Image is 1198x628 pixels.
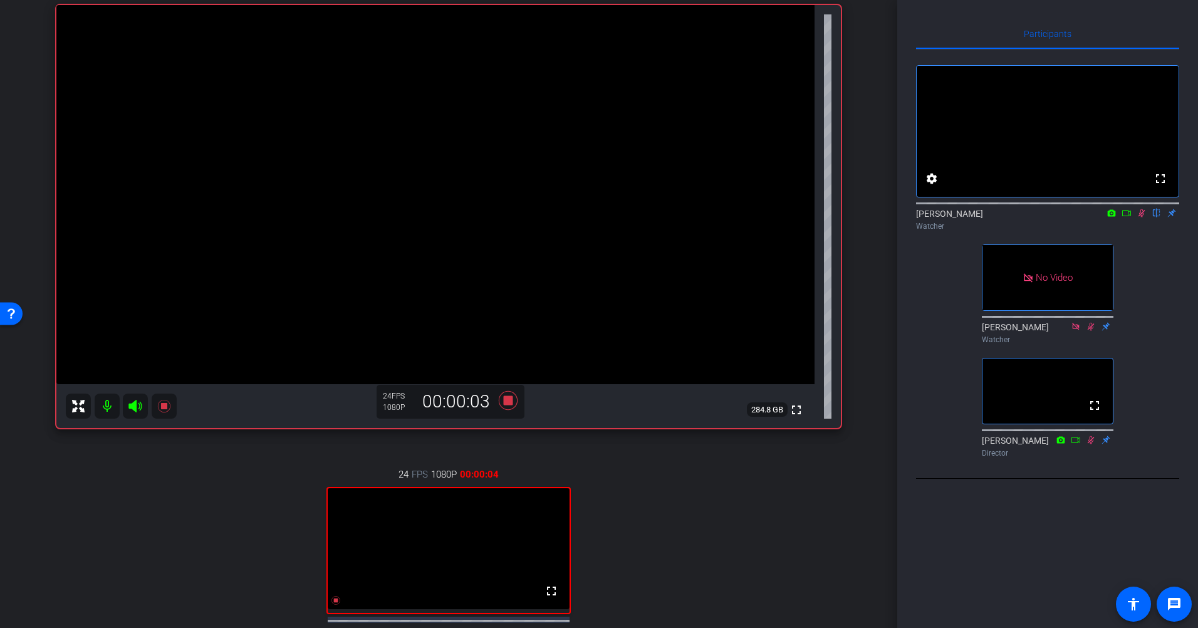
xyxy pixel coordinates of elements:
mat-icon: fullscreen [789,402,804,417]
span: 1080P [431,468,457,481]
div: Watcher [916,221,1179,232]
mat-icon: fullscreen [1087,398,1102,413]
mat-icon: fullscreen [1153,171,1168,186]
span: 00:00:04 [460,468,499,481]
mat-icon: message [1167,597,1182,612]
div: [PERSON_NAME] [982,434,1113,459]
div: [PERSON_NAME] [982,321,1113,345]
mat-icon: settings [924,171,939,186]
mat-icon: flip [1149,207,1164,218]
div: 00:00:03 [414,391,498,412]
span: Participants [1024,29,1071,38]
div: Watcher [982,334,1113,345]
div: 24 [383,391,414,401]
div: Director [982,447,1113,459]
span: 24 [398,468,409,481]
mat-icon: fullscreen [544,584,559,599]
div: 1080P [383,402,414,412]
mat-icon: accessibility [1126,597,1141,612]
div: [PERSON_NAME] [916,207,1179,232]
span: FPS [392,392,405,400]
span: FPS [412,468,428,481]
span: 284.8 GB [747,402,788,417]
span: No Video [1036,272,1073,283]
